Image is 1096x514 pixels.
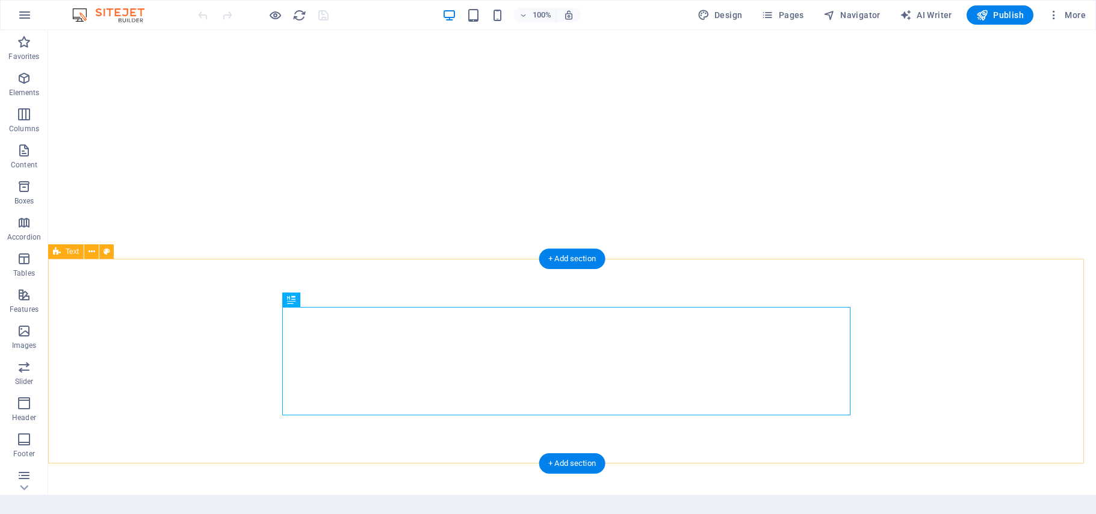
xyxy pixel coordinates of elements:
p: Accordion [7,232,41,242]
img: Editor Logo [69,8,159,22]
p: Slider [15,377,34,386]
button: More [1043,5,1091,25]
p: Columns [9,124,39,134]
div: + Add section [539,249,605,269]
span: Navigator [823,9,881,21]
p: Tables [13,268,35,278]
span: Text [66,248,79,255]
div: Design (Ctrl+Alt+Y) [693,5,748,25]
p: Elements [9,88,40,98]
button: Click here to leave preview mode and continue editing [268,8,282,22]
p: Footer [13,449,35,459]
i: Reload page [293,8,306,22]
button: AI Writer [895,5,957,25]
span: Pages [761,9,803,21]
button: 100% [514,8,557,22]
i: On resize automatically adjust zoom level to fit chosen device. [563,10,574,20]
h6: 100% [532,8,551,22]
button: Navigator [819,5,885,25]
span: Publish [976,9,1024,21]
p: Favorites [8,52,39,61]
span: AI Writer [900,9,952,21]
p: Header [12,413,36,423]
button: reload [292,8,306,22]
p: Features [10,305,39,314]
p: Images [12,341,37,350]
span: More [1048,9,1086,21]
button: Publish [967,5,1033,25]
span: Design [698,9,743,21]
p: Boxes [14,196,34,206]
button: Pages [757,5,808,25]
div: + Add section [539,453,605,474]
button: Design [693,5,748,25]
p: Content [11,160,37,170]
